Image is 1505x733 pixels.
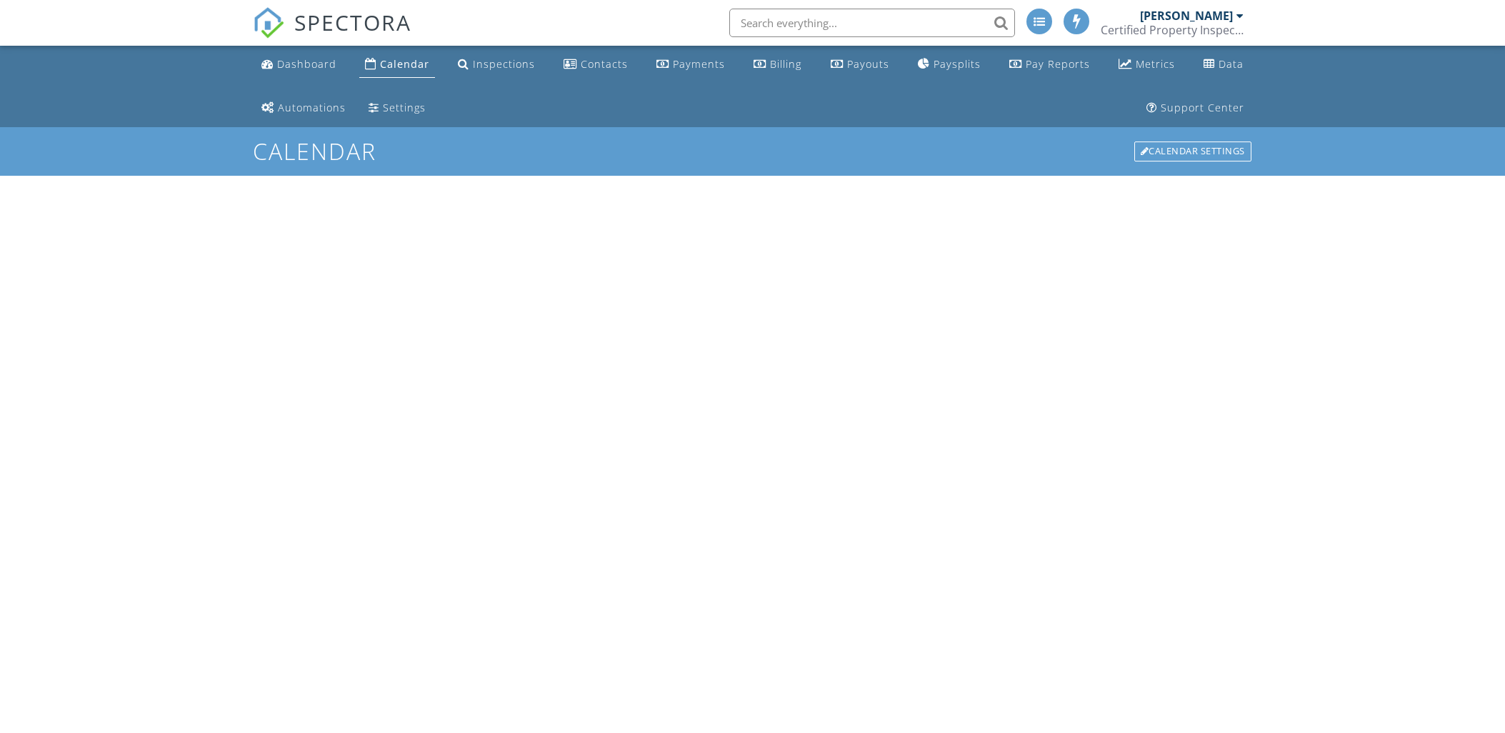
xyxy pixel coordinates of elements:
[473,57,535,71] div: Inspections
[294,7,411,37] span: SPECTORA
[1113,51,1181,78] a: Metrics
[1140,9,1233,23] div: [PERSON_NAME]
[729,9,1015,37] input: Search everything...
[1161,101,1244,114] div: Support Center
[1198,51,1249,78] a: Data
[380,57,429,71] div: Calendar
[253,139,1253,164] h1: Calendar
[825,51,895,78] a: Payouts
[912,51,986,78] a: Paysplits
[558,51,634,78] a: Contacts
[363,95,431,121] a: Settings
[253,7,284,39] img: The Best Home Inspection Software - Spectora
[1133,140,1253,163] a: Calendar Settings
[934,57,981,71] div: Paysplits
[256,51,342,78] a: Dashboard
[277,57,336,71] div: Dashboard
[1101,23,1244,37] div: Certified Property Inspections, Inc
[1141,95,1250,121] a: Support Center
[1219,57,1244,71] div: Data
[651,51,731,78] a: Payments
[1026,57,1090,71] div: Pay Reports
[673,57,725,71] div: Payments
[748,51,807,78] a: Billing
[253,19,411,49] a: SPECTORA
[770,57,801,71] div: Billing
[1004,51,1096,78] a: Pay Reports
[581,57,628,71] div: Contacts
[359,51,435,78] a: Calendar
[847,57,889,71] div: Payouts
[452,51,541,78] a: Inspections
[1134,141,1251,161] div: Calendar Settings
[383,101,426,114] div: Settings
[278,101,346,114] div: Automations
[1136,57,1175,71] div: Metrics
[256,95,351,121] a: Automations (Advanced)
